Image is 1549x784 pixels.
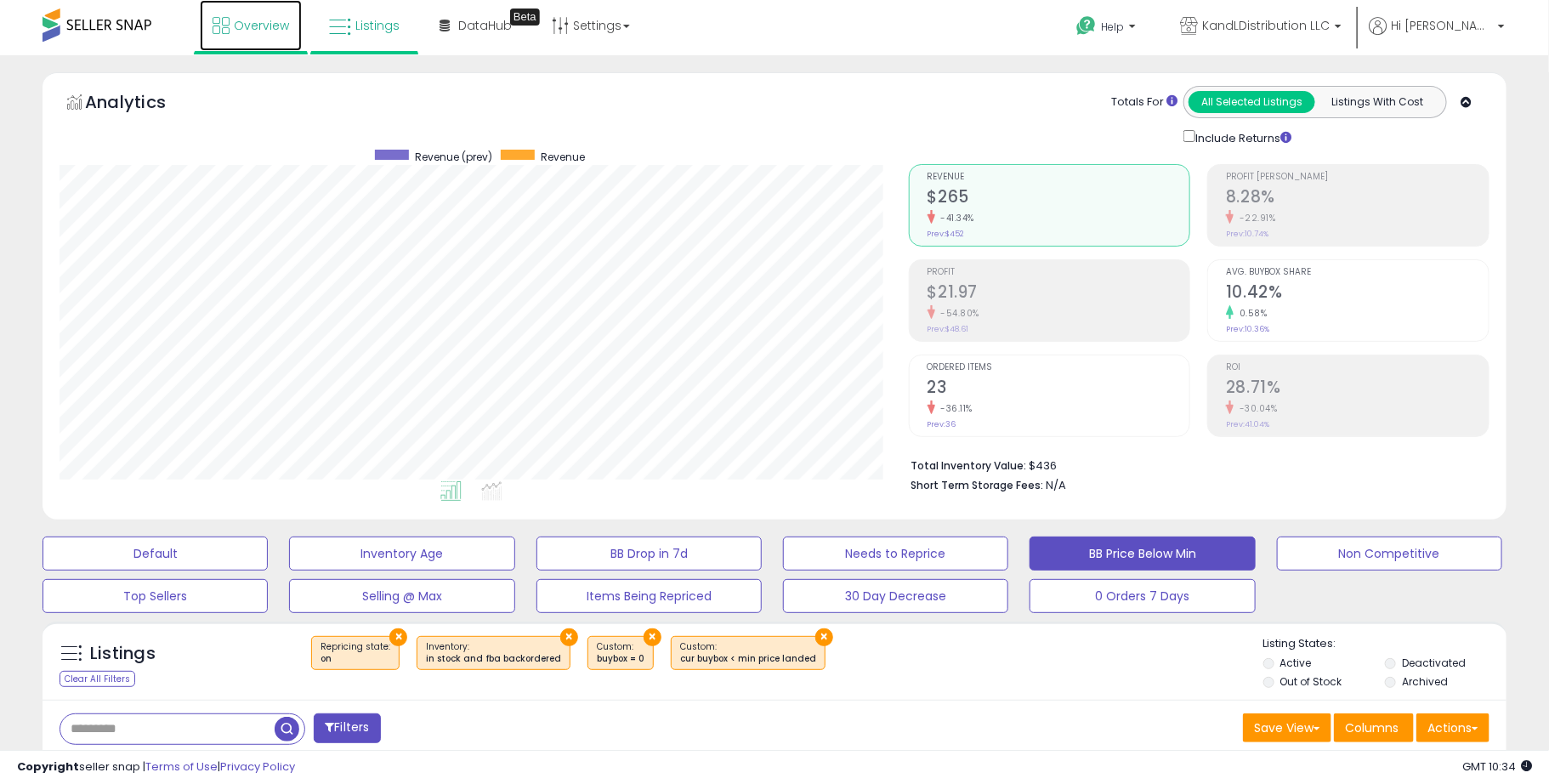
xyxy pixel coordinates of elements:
[389,628,407,646] button: ×
[510,9,540,26] div: Tooltip anchor
[1030,537,1255,571] button: BB Price Below Min
[1111,94,1177,111] div: Totals For
[1075,15,1097,37] i: Get Help
[1030,579,1255,613] button: 0 Orders 7 Days
[321,640,390,666] span: Repricing state :
[1234,307,1268,320] small: 0.58%
[1402,674,1448,689] label: Archived
[321,653,390,665] div: on
[536,537,762,571] button: BB Drop in 7d
[928,378,1190,401] h2: 23
[1101,20,1124,34] span: Help
[1314,91,1441,113] button: Listings With Cost
[17,758,79,775] strong: Copyright
[314,713,380,743] button: Filters
[935,212,975,224] small: -41.34%
[289,579,514,613] button: Selling @ Max
[935,402,973,415] small: -36.11%
[1416,713,1489,742] button: Actions
[680,640,816,666] span: Custom:
[1263,636,1506,652] p: Listing States:
[145,758,218,775] a: Terms of Use
[1277,537,1502,571] button: Non Competitive
[1226,363,1489,372] span: ROI
[1226,324,1269,334] small: Prev: 10.36%
[1063,3,1153,55] a: Help
[458,17,512,34] span: DataHub
[928,282,1190,305] h2: $21.97
[43,579,268,613] button: Top Sellers
[928,419,956,429] small: Prev: 36
[234,17,289,34] span: Overview
[1226,268,1489,277] span: Avg. Buybox Share
[1280,656,1312,670] label: Active
[935,307,980,320] small: -54.80%
[1047,477,1067,493] span: N/A
[928,363,1190,372] span: Ordered Items
[783,579,1008,613] button: 30 Day Decrease
[560,628,578,646] button: ×
[1280,674,1342,689] label: Out of Stock
[1226,187,1489,210] h2: 8.28%
[1226,229,1268,239] small: Prev: 10.74%
[1202,17,1330,34] span: KandLDistribution LLC
[355,17,400,34] span: Listings
[928,229,965,239] small: Prev: $452
[1334,713,1414,742] button: Columns
[1171,127,1311,147] div: Include Returns
[415,150,492,164] span: Revenue (prev)
[1226,378,1489,401] h2: 28.71%
[1391,17,1493,34] span: Hi [PERSON_NAME]
[289,537,514,571] button: Inventory Age
[911,458,1027,473] b: Total Inventory Value:
[1345,719,1399,736] span: Columns
[680,653,816,665] div: cur buybox < min price landed
[928,324,969,334] small: Prev: $48.61
[1189,91,1315,113] button: All Selected Listings
[17,759,295,775] div: seller snap | |
[1369,17,1505,55] a: Hi [PERSON_NAME]
[783,537,1008,571] button: Needs to Reprice
[928,173,1190,182] span: Revenue
[597,653,644,665] div: buybox = 0
[90,642,156,666] h5: Listings
[1226,173,1489,182] span: Profit [PERSON_NAME]
[815,628,833,646] button: ×
[1243,713,1331,742] button: Save View
[1462,758,1532,775] span: 2025-09-12 10:34 GMT
[911,478,1044,492] b: Short Term Storage Fees:
[597,640,644,666] span: Custom:
[85,90,199,118] h5: Analytics
[426,653,561,665] div: in stock and fba backordered
[644,628,661,646] button: ×
[1234,212,1276,224] small: -22.91%
[911,454,1477,474] li: $436
[536,579,762,613] button: Items Being Repriced
[1226,282,1489,305] h2: 10.42%
[1234,402,1278,415] small: -30.04%
[60,671,135,687] div: Clear All Filters
[1226,419,1269,429] small: Prev: 41.04%
[426,640,561,666] span: Inventory :
[541,150,585,164] span: Revenue
[928,268,1190,277] span: Profit
[1402,656,1466,670] label: Deactivated
[220,758,295,775] a: Privacy Policy
[928,187,1190,210] h2: $265
[43,537,268,571] button: Default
